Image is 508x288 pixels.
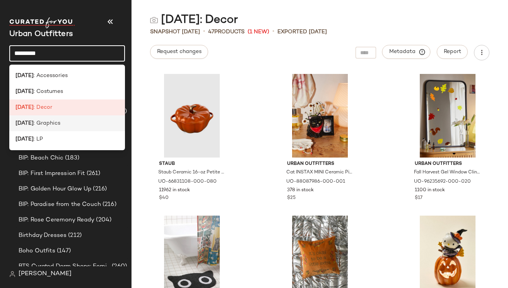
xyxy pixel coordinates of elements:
[9,30,73,38] span: Current Company Name
[409,74,487,158] img: 96235692_020_m
[15,135,34,143] b: [DATE]
[55,247,71,255] span: (147)
[34,135,43,143] span: : LP
[19,200,101,209] span: BIP: Paradise from the Couch
[34,103,52,111] span: : Decor
[203,27,205,36] span: •
[15,72,34,80] b: [DATE]
[287,161,353,168] span: Urban Outfitters
[150,12,238,28] div: [DATE]: Decor
[67,231,82,240] span: (212)
[208,29,214,35] span: 47
[19,247,55,255] span: Boho Outfits
[415,161,481,168] span: Urban Outfitters
[9,271,15,277] img: svg%3e
[34,119,60,127] span: : Graphics
[382,45,431,59] button: Metadata
[19,216,94,225] span: BIP: Rose Ceremony Ready
[15,119,34,127] b: [DATE]
[153,74,231,158] img: 66831108_080_m
[110,262,127,271] span: (260)
[415,195,422,202] span: $17
[415,187,445,194] span: 1100 in stock
[159,187,190,194] span: 11962 in stock
[281,74,359,158] img: 88087986_001_b
[9,17,75,28] img: cfy_white_logo.C9jOOHJF.svg
[159,161,225,168] span: Staub
[286,169,352,176] span: Cat INSTAX MINI Ceramic Picture Frame Vase in Black at Urban Outfitters
[19,154,63,163] span: BIP: Beach Chic
[19,231,67,240] span: Birthday Dresses
[208,28,245,36] div: Products
[19,262,110,271] span: BTS Curated Dorm Shops: Feminine
[15,103,34,111] b: [DATE]
[414,169,480,176] span: Fall Harvest Gel Window Cling Set in Brown at Urban Outfitters
[150,28,200,36] span: Snapshot [DATE]
[34,87,63,96] span: : Costumes
[63,154,79,163] span: (183)
[272,27,274,36] span: •
[150,16,158,24] img: svg%3e
[91,185,107,194] span: (216)
[287,187,314,194] span: 378 in stock
[389,48,424,55] span: Metadata
[150,45,208,59] button: Request changes
[158,169,224,176] span: Staub Ceramic 16-oz Petite Pumpkin Cocotte in Burnt Orange at Urban Outfitters
[19,169,85,178] span: BIP: First Impression Fit
[437,45,468,59] button: Report
[287,195,296,202] span: $25
[157,49,202,55] span: Request changes
[85,169,101,178] span: (261)
[15,87,34,96] b: [DATE]
[158,178,217,185] span: UO-66831108-000-080
[101,200,116,209] span: (216)
[19,185,91,194] span: BIP: Golden Hour Glow Up
[19,269,72,279] span: [PERSON_NAME]
[159,195,169,202] span: $40
[248,28,269,36] span: (1 New)
[94,216,111,225] span: (204)
[443,49,461,55] span: Report
[286,178,345,185] span: UO-88087986-000-001
[277,28,327,36] p: Exported [DATE]
[414,178,471,185] span: UO-96235692-000-020
[34,72,68,80] span: : Accessories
